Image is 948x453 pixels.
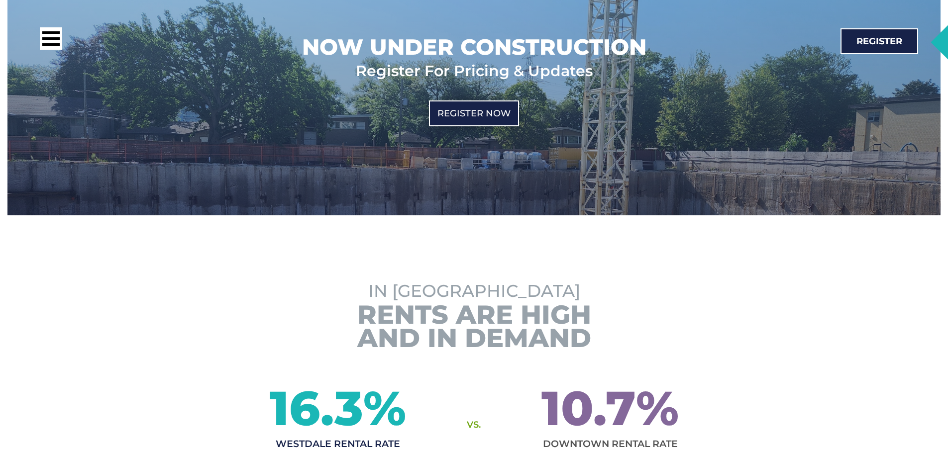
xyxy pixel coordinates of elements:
span: Register [856,37,902,46]
span: 10.7 [541,384,636,432]
span: VS. [467,418,481,433]
span: 16.3 [270,384,363,432]
span: % [636,384,704,432]
h2: In [GEOGRAPHIC_DATA] [128,280,820,302]
span: Register Now [437,109,511,118]
a: Register Now [429,100,519,126]
a: Register [841,28,918,54]
span: % [363,384,432,432]
h3: Rents are High and in Demand [128,303,820,350]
